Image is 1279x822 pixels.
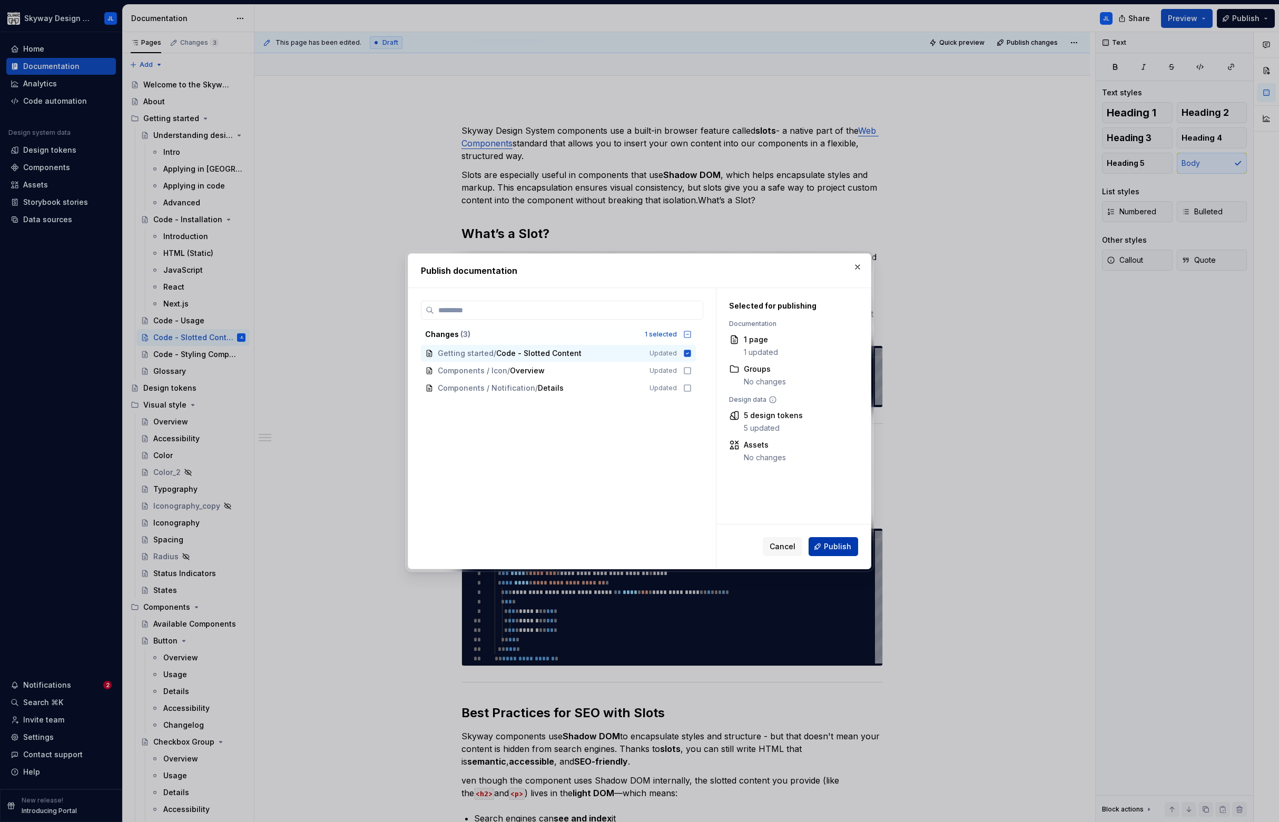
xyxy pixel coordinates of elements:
div: Design data [729,395,846,404]
h2: Publish documentation [421,264,858,277]
span: Getting started [438,348,494,359]
div: Selected for publishing [729,301,846,311]
button: Publish [809,537,858,556]
div: No changes [744,452,786,463]
div: Assets [744,440,786,450]
span: Cancel [770,541,795,552]
span: / [535,383,538,393]
div: 5 updated [744,423,803,433]
div: 1 page [744,334,778,345]
span: Updated [650,384,677,392]
span: Updated [650,367,677,375]
span: Overview [510,365,545,376]
span: Components / Icon [438,365,507,376]
span: Details [538,383,564,393]
div: Documentation [729,320,846,328]
span: Publish [824,541,851,552]
div: 1 selected [645,330,677,339]
span: Updated [650,349,677,358]
div: 1 updated [744,347,778,358]
div: No changes [744,377,786,387]
span: / [494,348,496,359]
div: 5 design tokens [744,410,803,421]
div: Groups [744,364,786,374]
span: / [507,365,510,376]
span: Components / Notification [438,383,535,393]
button: Cancel [763,537,802,556]
span: ( 3 ) [460,330,470,339]
span: Code - Slotted Content [496,348,582,359]
div: Changes [425,329,638,340]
